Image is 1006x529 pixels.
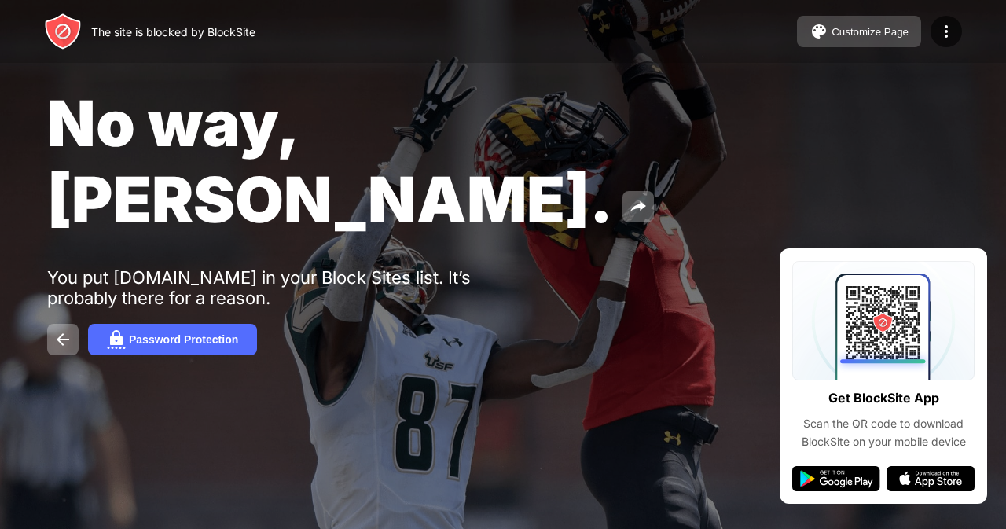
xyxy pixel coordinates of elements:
[47,85,613,237] span: No way, [PERSON_NAME].
[792,466,880,491] img: google-play.svg
[107,330,126,349] img: password.svg
[797,16,921,47] button: Customize Page
[47,267,533,308] div: You put [DOMAIN_NAME] in your Block Sites list. It’s probably there for a reason.
[887,466,975,491] img: app-store.svg
[629,197,648,216] img: share.svg
[810,22,828,41] img: pallet.svg
[88,324,257,355] button: Password Protection
[832,26,909,38] div: Customize Page
[91,25,255,39] div: The site is blocked by BlockSite
[44,13,82,50] img: header-logo.svg
[937,22,956,41] img: menu-icon.svg
[53,330,72,349] img: back.svg
[129,333,238,346] div: Password Protection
